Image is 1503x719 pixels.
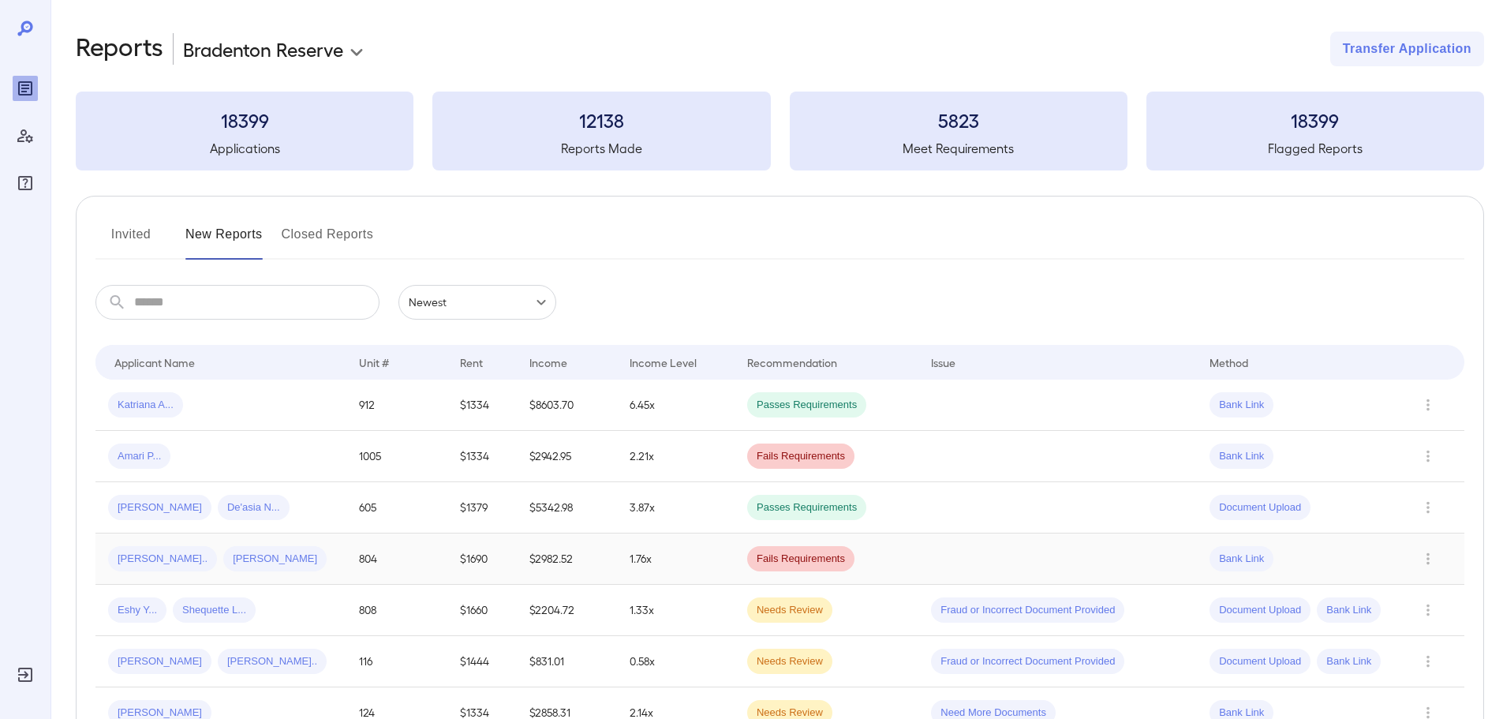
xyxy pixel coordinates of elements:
div: Recommendation [747,353,837,372]
span: Katriana A... [108,398,183,413]
span: [PERSON_NAME].. [108,552,217,567]
span: Bank Link [1210,552,1273,567]
button: Row Actions [1415,597,1441,623]
span: [PERSON_NAME].. [218,654,327,669]
div: Income [529,353,567,372]
span: Passes Requirements [747,500,866,515]
td: 912 [346,380,447,431]
span: Fraud or Incorrect Document Provided [931,654,1124,669]
div: Income Level [630,353,697,372]
h3: 18399 [76,107,413,133]
div: Issue [931,353,956,372]
td: 605 [346,482,447,534]
span: Bank Link [1210,398,1273,413]
td: 3.87x [617,482,735,534]
span: Bank Link [1317,654,1381,669]
summary: 18399Applications12138Reports Made5823Meet Requirements18399Flagged Reports [76,92,1484,170]
h3: 12138 [432,107,770,133]
td: $2982.52 [517,534,617,585]
td: $1334 [447,380,517,431]
td: 0.58x [617,636,735,687]
button: Row Actions [1415,392,1441,418]
div: Unit # [359,353,389,372]
h5: Applications [76,139,413,158]
p: Bradenton Reserve [183,36,343,62]
span: [PERSON_NAME] [108,500,211,515]
td: $8603.70 [517,380,617,431]
td: $5342.98 [517,482,617,534]
span: Document Upload [1210,654,1310,669]
td: 1005 [346,431,447,482]
td: 6.45x [617,380,735,431]
button: New Reports [185,222,263,260]
span: Fraud or Incorrect Document Provided [931,603,1124,618]
h5: Flagged Reports [1146,139,1484,158]
button: Row Actions [1415,444,1441,469]
h2: Reports [76,32,163,66]
span: De'asia N... [218,500,290,515]
td: $2204.72 [517,585,617,636]
h5: Meet Requirements [790,139,1127,158]
h3: 18399 [1146,107,1484,133]
span: Document Upload [1210,603,1310,618]
td: $2942.95 [517,431,617,482]
div: Rent [460,353,485,372]
span: Shequette L... [173,603,256,618]
span: Passes Requirements [747,398,866,413]
div: Log Out [13,662,38,687]
td: $1690 [447,534,517,585]
span: Bank Link [1210,449,1273,464]
td: 1.33x [617,585,735,636]
button: Row Actions [1415,546,1441,571]
button: Invited [95,222,166,260]
span: Amari P... [108,449,170,464]
td: 116 [346,636,447,687]
span: Needs Review [747,603,832,618]
div: Method [1210,353,1248,372]
td: 804 [346,534,447,585]
div: Applicant Name [114,353,195,372]
td: $1660 [447,585,517,636]
span: Fails Requirements [747,552,854,567]
td: $831.01 [517,636,617,687]
div: Newest [398,285,556,320]
span: Eshy Y... [108,603,166,618]
h5: Reports Made [432,139,770,158]
button: Row Actions [1415,649,1441,674]
div: Reports [13,76,38,101]
span: Fails Requirements [747,449,854,464]
td: $1444 [447,636,517,687]
td: $1379 [447,482,517,534]
button: Row Actions [1415,495,1441,520]
button: Closed Reports [282,222,374,260]
td: 808 [346,585,447,636]
span: [PERSON_NAME] [108,654,211,669]
h3: 5823 [790,107,1127,133]
span: [PERSON_NAME] [223,552,327,567]
td: 2.21x [617,431,735,482]
div: Manage Users [13,123,38,148]
td: 1.76x [617,534,735,585]
span: Document Upload [1210,500,1310,515]
span: Bank Link [1317,603,1381,618]
div: FAQ [13,170,38,196]
td: $1334 [447,431,517,482]
span: Needs Review [747,654,832,669]
button: Transfer Application [1330,32,1484,66]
